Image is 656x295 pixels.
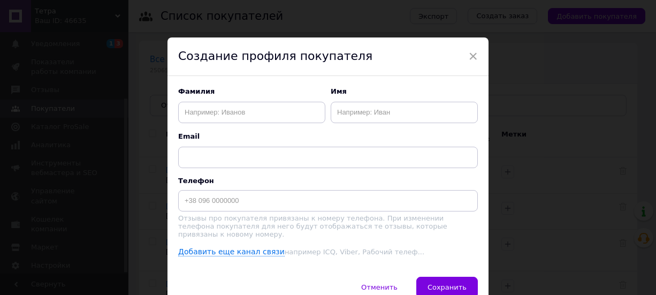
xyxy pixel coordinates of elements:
[428,283,467,291] span: Сохранить
[178,214,478,238] p: Отзывы про покупателя привязаны к номеру телефона. При изменении телефона покупателя для него буд...
[331,102,478,123] input: Например: Иван
[468,47,478,65] span: ×
[178,190,478,211] input: +38 096 0000000
[178,87,325,96] span: Фамилия
[178,132,478,141] span: Email
[361,283,398,291] span: Отменить
[178,102,325,123] input: Например: Иванов
[178,247,285,256] a: Добавить еще канал связи
[178,177,478,185] p: Телефон
[285,248,424,256] span: например ICQ, Viber, Рабочий телеф...
[331,87,478,96] span: Имя
[167,37,489,76] div: Создание профиля покупателя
